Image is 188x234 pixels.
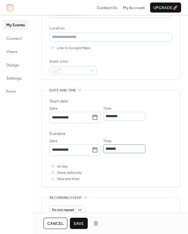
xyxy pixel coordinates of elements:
[6,75,21,81] span: Settings
[3,20,29,30] a: My Events
[6,62,19,68] span: Design
[97,5,118,11] span: Contact Us
[47,221,64,227] span: Cancel
[57,170,82,176] span: Show date only
[3,73,29,83] a: Settings
[50,106,57,112] span: Date
[153,5,178,11] span: Upgrade 🚀
[6,88,16,95] span: Form
[74,221,84,227] span: Save
[97,4,118,11] a: Contact Us
[70,218,88,229] button: Save
[50,87,76,94] span: Date and time
[6,49,17,55] span: Views
[150,3,181,13] button: Upgrade🚀
[50,59,96,65] div: Event color
[7,4,13,11] img: logo
[3,86,29,96] a: Form
[50,25,171,32] div: Location
[103,106,111,112] span: Time
[44,218,67,229] button: Cancel
[50,131,65,137] div: End date
[3,60,29,70] a: Design
[52,206,74,214] span: Do not repeat
[123,4,145,11] a: My Account
[3,33,29,43] a: Connect
[123,5,145,11] span: My Account
[57,176,79,182] span: Hide end time
[3,46,29,56] a: Views
[50,98,68,104] div: Start date
[57,164,68,170] span: All day
[57,45,91,51] span: Link to Google Maps
[6,22,25,28] span: My Events
[6,35,22,42] span: Connect
[50,195,82,201] span: Recurring event
[50,138,57,144] span: Date
[103,138,111,144] span: Time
